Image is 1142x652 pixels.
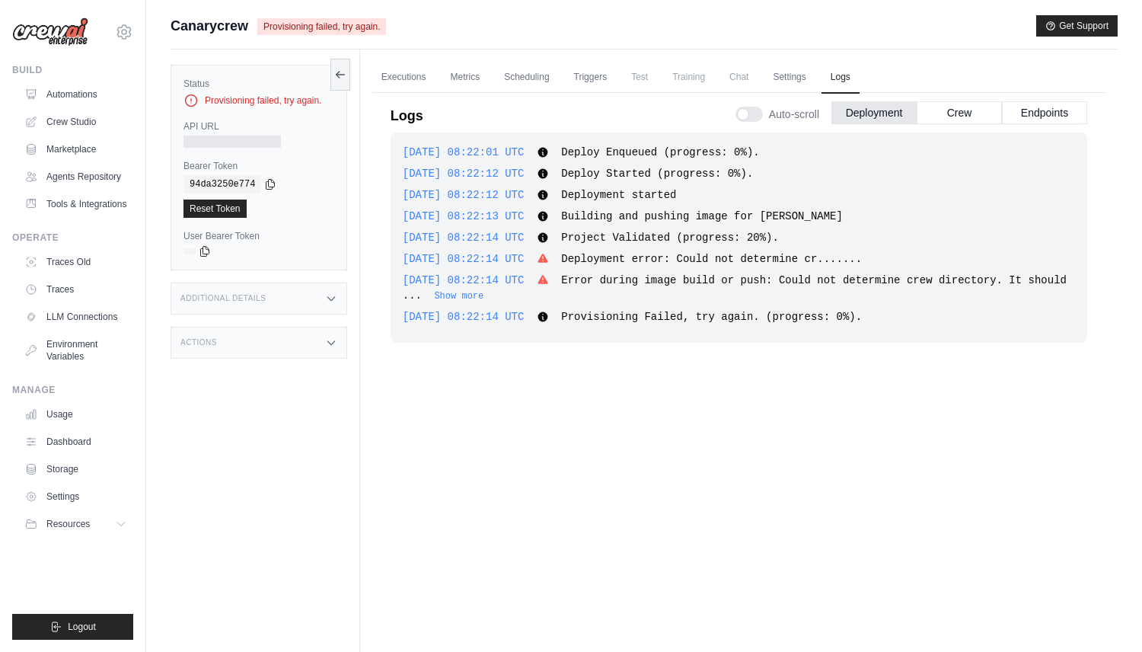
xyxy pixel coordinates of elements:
a: Crew Studio [18,110,133,134]
a: Traces Old [18,250,133,274]
span: Provisioning failed, try again. [257,18,386,35]
span: Canarycrew [171,15,248,37]
h3: Actions [180,338,217,347]
span: Error during image build or push: Could not determine crew directory. It should ... [403,274,1067,302]
a: Triggers [565,62,617,94]
span: [DATE] 08:22:14 UTC [403,274,525,286]
label: User Bearer Token [183,230,334,242]
span: [DATE] 08:22:14 UTC [403,311,525,323]
div: Provisioning failed, try again. [183,93,334,108]
a: Agents Repository [18,165,133,189]
div: Manage [12,384,133,396]
a: Metrics [442,62,490,94]
a: Settings [18,484,133,509]
span: Deployment started [561,189,676,201]
button: Logout [12,614,133,640]
a: Settings [764,62,815,94]
button: Endpoints [1002,101,1087,124]
span: Auto-scroll [769,107,819,122]
span: Training is not available until the deployment is complete [663,62,714,92]
a: Traces [18,277,133,302]
a: Storage [18,457,133,481]
button: Resources [18,512,133,536]
span: Deployment error: Could not determine cr....... [561,253,862,265]
button: Show more [434,290,483,302]
span: Logout [68,621,96,633]
a: Scheduling [495,62,558,94]
a: Dashboard [18,430,133,454]
span: [DATE] 08:22:14 UTC [403,253,525,265]
iframe: Chat Widget [1066,579,1142,652]
span: [DATE] 08:22:13 UTC [403,210,525,222]
div: Operate [12,232,133,244]
span: Building and pushing image for [PERSON_NAME] [561,210,843,222]
label: API URL [183,120,334,133]
button: Deployment [831,101,917,124]
a: Automations [18,82,133,107]
span: Chat is not available until the deployment is complete [720,62,758,92]
span: Project Validated (progress: 20%). [561,232,779,244]
label: Status [183,78,334,90]
span: [DATE] 08:22:01 UTC [403,146,525,158]
img: Logo [12,18,88,46]
span: [DATE] 08:22:12 UTC [403,189,525,201]
a: Executions [372,62,435,94]
a: Reset Token [183,200,247,218]
span: Provisioning Failed, try again. (progress: 0%). [561,311,862,323]
div: Build [12,64,133,76]
span: Deploy Started (progress: 0%). [561,168,753,180]
button: Crew [917,101,1002,124]
span: Test [622,62,657,92]
label: Bearer Token [183,160,334,172]
span: Deploy Enqueued (progress: 0%). [561,146,759,158]
a: Logs [821,62,860,94]
a: Environment Variables [18,332,133,369]
button: Get Support [1036,15,1118,37]
a: LLM Connections [18,305,133,329]
a: Tools & Integrations [18,192,133,216]
p: Logs [391,105,423,126]
span: [DATE] 08:22:14 UTC [403,232,525,244]
a: Marketplace [18,137,133,161]
span: [DATE] 08:22:12 UTC [403,168,525,180]
code: 94da3250e774 [183,175,261,193]
a: Usage [18,402,133,427]
span: Resources [46,518,90,530]
h3: Additional Details [180,294,266,303]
